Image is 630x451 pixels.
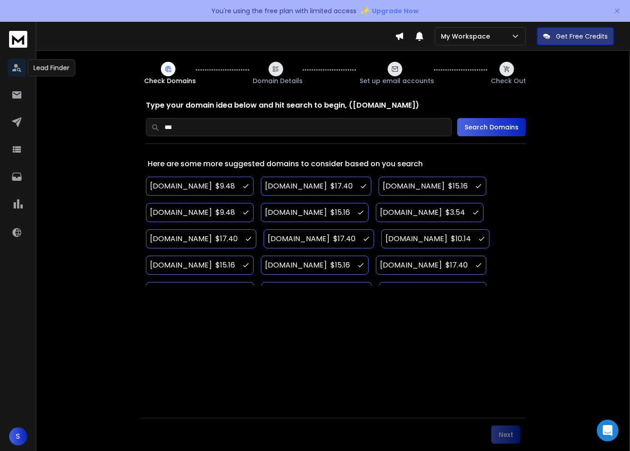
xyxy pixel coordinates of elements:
p: Get Free Credits [556,32,608,41]
h4: $ 15.16 [330,260,350,271]
h4: $ 3.54 [445,207,465,218]
h4: $ 17.40 [445,260,468,271]
p: You're using the free plan with limited access [211,6,356,15]
h3: [DOMAIN_NAME] [150,260,212,271]
span: ✨ [360,5,370,17]
h3: [DOMAIN_NAME] [385,233,447,244]
h3: [DOMAIN_NAME] [383,181,445,192]
span: Check Domains [144,76,196,85]
h4: $ 10.14 [451,233,471,244]
div: Lead Finder [28,59,75,76]
h3: [DOMAIN_NAME] [268,233,330,244]
h3: [DOMAIN_NAME] [150,207,212,218]
p: My Workspace [441,32,494,41]
h4: $ 9.48 [215,207,235,218]
button: S [9,427,27,446]
h4: $ 17.40 [330,181,353,192]
h4: $ 17.40 [215,233,238,244]
p: Here are some more suggested domains to consider based on you search [146,159,526,169]
h3: [DOMAIN_NAME] [380,207,442,218]
h3: [DOMAIN_NAME] [265,181,327,192]
h4: $ 9.48 [215,181,235,192]
h3: [DOMAIN_NAME] [150,233,212,244]
h3: [DOMAIN_NAME] [380,260,442,271]
h2: Type your domain idea below and hit search to begin, ([DOMAIN_NAME]) [146,100,526,111]
button: Get Free Credits [537,27,614,45]
h4: $ 15.16 [448,181,468,192]
span: Domain Details [253,76,303,85]
span: Check Out [491,76,526,85]
div: Open Intercom Messenger [597,420,619,441]
h3: [DOMAIN_NAME] [265,207,327,218]
img: logo [9,31,27,48]
h4: $ 15.16 [215,260,235,271]
button: Search Domains [457,118,526,136]
h3: [DOMAIN_NAME] [265,260,327,271]
h4: $ 15.16 [330,207,350,218]
h3: [DOMAIN_NAME] [150,181,212,192]
span: Upgrade Now [372,6,419,15]
button: ✨Upgrade Now [360,2,419,20]
h4: $ 17.40 [333,233,355,244]
span: Set up email accounts [360,76,434,85]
